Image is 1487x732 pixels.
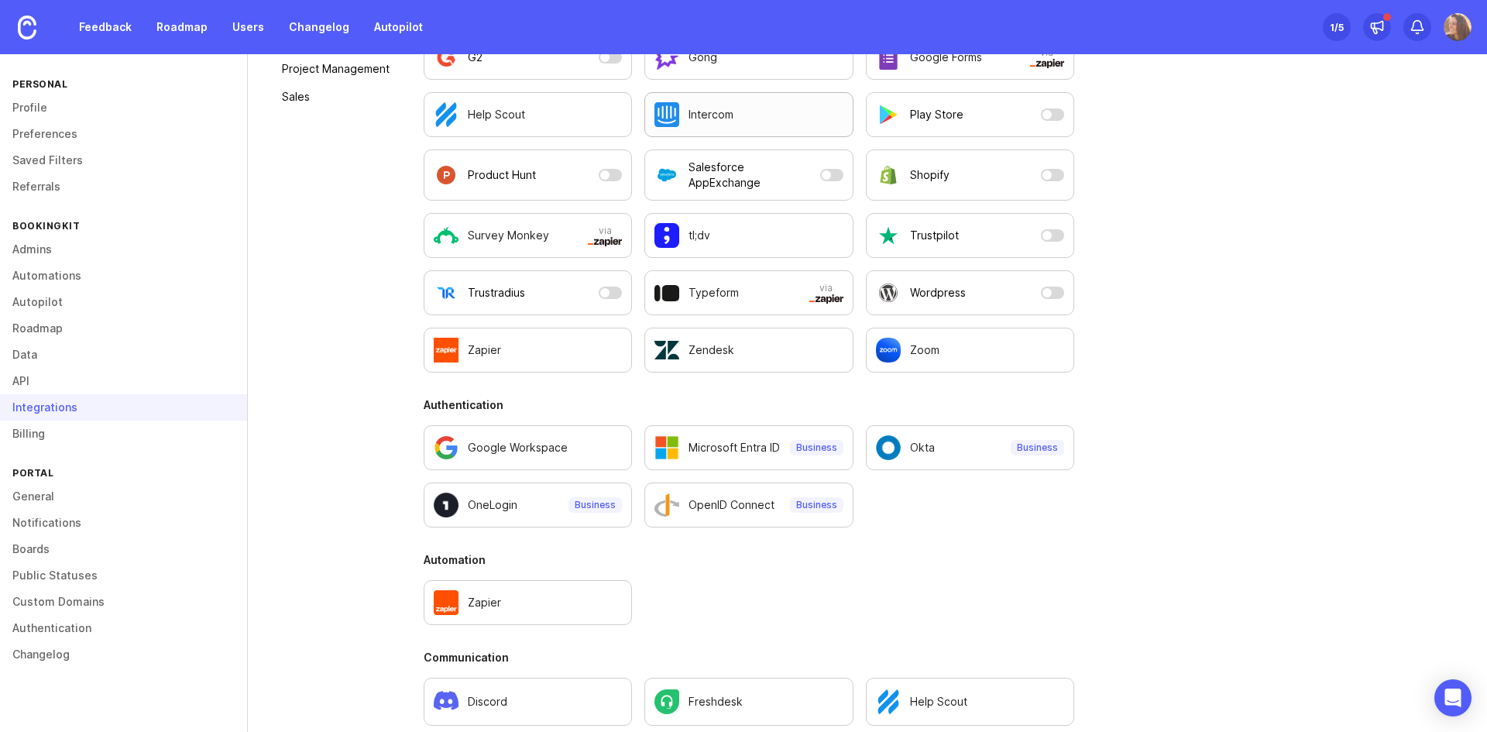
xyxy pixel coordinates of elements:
[689,160,813,191] p: Salesforce AppExchange
[689,694,743,710] p: Freshdesk
[689,107,733,122] p: Intercom
[644,92,853,137] a: Configure Intercom settings.
[273,57,399,81] a: Project Management
[468,694,507,710] p: Discord
[575,499,616,511] p: Business
[424,552,1074,568] h3: Automation
[644,270,853,315] a: Configure Typeform in a new tab.
[1030,59,1064,68] img: svg+xml;base64,PHN2ZyB3aWR0aD0iNTAwIiBoZWlnaHQ9IjEzNiIgZmlsbD0ibm9uZSIgeG1sbnM9Imh0dHA6Ly93d3cudz...
[644,213,853,258] a: Configure tl;dv settings.
[866,92,1074,137] button: Play Store is currently disabled as an Autopilot data source. Open a modal to adjust settings.
[1030,46,1064,68] span: via
[70,13,141,41] a: Feedback
[468,50,483,65] p: G2
[689,285,739,301] p: Typeform
[644,149,853,201] button: Salesforce AppExchange is currently disabled as an Autopilot data source. Open a modal to adjust ...
[1444,13,1472,41] img: Lucia Bayon
[280,13,359,41] a: Changelog
[468,107,525,122] p: Help Scout
[424,425,632,470] a: Configure Google Workspace settings.
[424,270,632,315] button: Trustradius is currently disabled as an Autopilot data source. Open a modal to adjust settings.
[644,328,853,373] a: Configure Zendesk settings.
[809,282,843,304] span: via
[910,285,966,301] p: Wordpress
[689,497,774,513] p: OpenID Connect
[644,678,853,726] a: Configure Freshdesk settings.
[689,440,780,455] p: Microsoft Entra ID
[1017,442,1058,454] p: Business
[147,13,217,41] a: Roadmap
[866,328,1074,373] a: Configure Zoom settings.
[468,342,501,358] p: Zapier
[273,84,399,109] a: Sales
[424,483,632,528] a: Configure OneLogin settings.
[468,167,536,183] p: Product Hunt
[468,595,501,610] p: Zapier
[18,15,36,40] img: Canny Home
[689,228,710,243] p: tl;dv
[365,13,432,41] a: Autopilot
[588,237,622,246] img: svg+xml;base64,PHN2ZyB3aWR0aD0iNTAwIiBoZWlnaHQ9IjEzNiIgZmlsbD0ibm9uZSIgeG1sbnM9Imh0dHA6Ly93d3cudz...
[644,35,853,80] a: Configure Gong settings.
[809,294,843,304] img: svg+xml;base64,PHN2ZyB3aWR0aD0iNTAwIiBoZWlnaHQ9IjEzNiIgZmlsbD0ibm9uZSIgeG1sbnM9Imh0dHA6Ly93d3cudz...
[468,228,549,243] p: Survey Monkey
[910,228,959,243] p: Trustpilot
[424,213,632,258] a: Configure Survey Monkey in a new tab.
[910,342,939,358] p: Zoom
[424,397,1074,413] h3: Authentication
[689,342,734,358] p: Zendesk
[866,35,1074,80] a: Configure Google Forms in a new tab.
[910,107,963,122] p: Play Store
[424,35,632,80] button: G2 is currently disabled as an Autopilot data source. Open a modal to adjust settings.
[424,678,632,726] a: Configure Discord settings.
[644,425,853,470] a: Configure Microsoft Entra ID settings.
[910,440,935,455] p: Okta
[1323,13,1351,41] button: 1/5
[910,50,982,65] p: Google Forms
[1434,679,1472,717] div: Open Intercom Messenger
[910,167,950,183] p: Shopify
[424,149,632,201] button: Product Hunt is currently disabled as an Autopilot data source. Open a modal to adjust settings.
[866,270,1074,315] button: Wordpress is currently disabled as an Autopilot data source. Open a modal to adjust settings.
[866,678,1074,726] a: Configure Help Scout settings.
[796,442,837,454] p: Business
[1330,16,1344,38] div: 1 /5
[866,425,1074,470] a: Configure Okta settings.
[424,92,632,137] a: Configure Help Scout settings.
[689,50,717,65] p: Gong
[424,580,632,625] a: Configure Zapier settings.
[468,497,517,513] p: OneLogin
[866,213,1074,258] button: Trustpilot is currently disabled as an Autopilot data source. Open a modal to adjust settings.
[866,149,1074,201] button: Shopify is currently disabled as an Autopilot data source. Open a modal to adjust settings.
[223,13,273,41] a: Users
[424,328,632,373] a: Configure Zapier in a new tab.
[588,225,622,246] span: via
[468,440,568,455] p: Google Workspace
[468,285,525,301] p: Trustradius
[644,483,853,528] a: Configure OpenID Connect settings.
[796,499,837,511] p: Business
[424,650,1074,665] h3: Communication
[910,694,967,710] p: Help Scout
